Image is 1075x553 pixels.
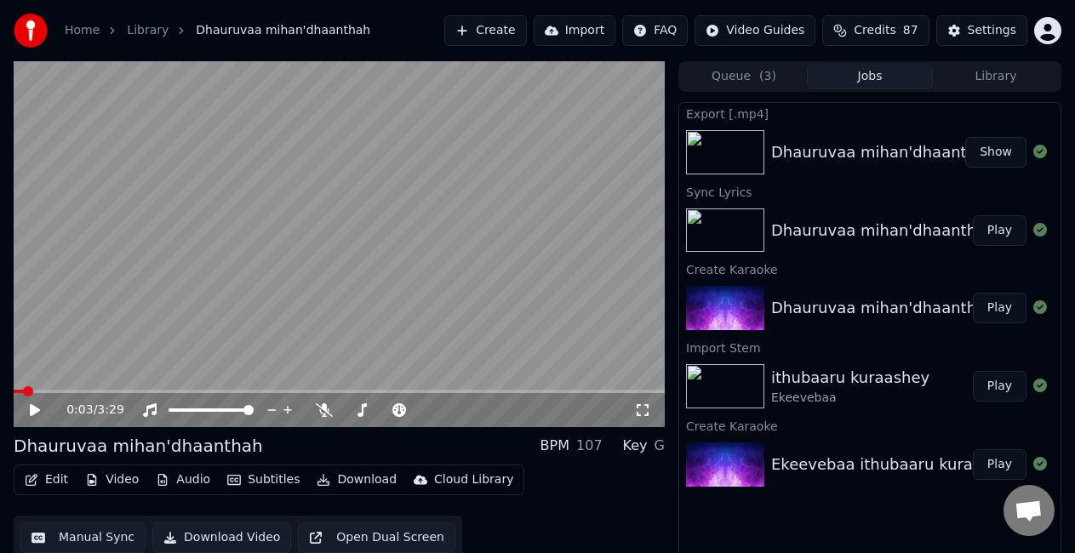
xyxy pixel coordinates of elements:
[679,181,1061,202] div: Sync Lyrics
[66,402,107,419] div: /
[127,22,169,39] a: Library
[196,22,370,39] span: Dhauruvaa mihan'dhaanthah
[576,436,603,456] div: 107
[679,259,1061,279] div: Create Karaoke
[807,65,933,89] button: Jobs
[973,215,1026,246] button: Play
[14,434,263,458] div: Dhauruvaa mihan'dhaanthah
[18,468,75,492] button: Edit
[771,366,929,390] div: ithubaaru kuraashey
[78,468,146,492] button: Video
[149,468,217,492] button: Audio
[298,522,455,553] button: Open Dual Screen
[622,15,688,46] button: FAQ
[1004,485,1055,536] div: Open chat
[20,522,146,553] button: Manual Sync
[540,436,569,456] div: BPM
[220,468,306,492] button: Subtitles
[933,65,1059,89] button: Library
[771,140,996,164] div: Dhauruvaa mihan'dhaanthah
[655,436,665,456] div: G
[444,15,527,46] button: Create
[66,402,93,419] span: 0:03
[65,22,100,39] a: Home
[973,449,1026,480] button: Play
[695,15,815,46] button: Video Guides
[973,371,1026,402] button: Play
[623,436,648,456] div: Key
[310,468,403,492] button: Download
[936,15,1027,46] button: Settings
[65,22,370,39] nav: breadcrumb
[759,68,776,85] span: ( 3 )
[771,390,929,407] div: Ekeevebaa
[973,293,1026,323] button: Play
[534,15,615,46] button: Import
[679,337,1061,357] div: Import Stem
[97,402,123,419] span: 3:29
[152,522,291,553] button: Download Video
[681,65,807,89] button: Queue
[903,22,918,39] span: 87
[771,296,1057,320] div: Dhauruvaa mihan'dhaanthah (Cover)
[14,14,48,48] img: youka
[434,471,513,488] div: Cloud Library
[965,137,1026,168] button: Show
[771,219,996,242] div: Dhauruvaa mihan'dhaanthah
[679,103,1061,123] div: Export [.mp4]
[854,22,895,39] span: Credits
[679,415,1061,436] div: Create Karaoke
[822,15,929,46] button: Credits87
[968,22,1016,39] div: Settings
